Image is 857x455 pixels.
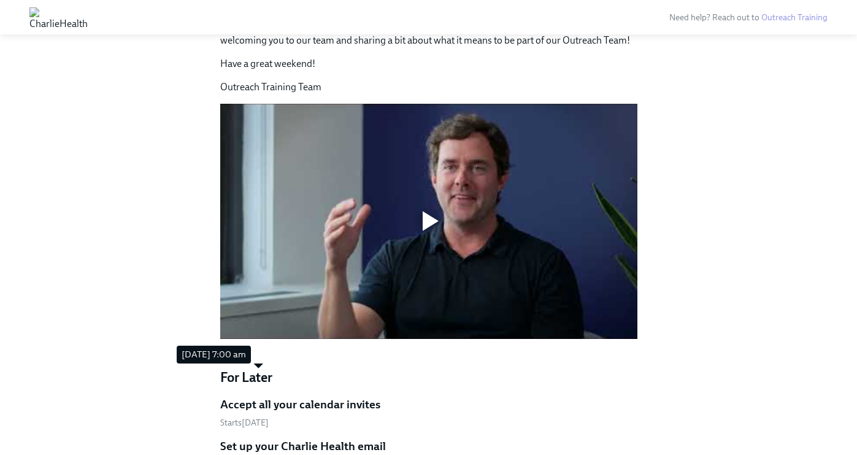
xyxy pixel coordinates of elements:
[220,397,380,413] h5: Accept all your calendar invites
[220,438,386,454] h5: Set up your Charlie Health email
[220,418,269,428] span: Starts [DATE]
[29,7,88,27] img: CharlieHealth
[220,80,637,94] p: Outreach Training Team
[761,12,828,23] a: Outreach Training
[220,368,637,387] h4: For Later
[220,57,637,71] p: Have a great weekend!
[220,397,637,429] a: Accept all your calendar invitesStarts[DATE]
[669,12,828,23] span: Need help? Reach out to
